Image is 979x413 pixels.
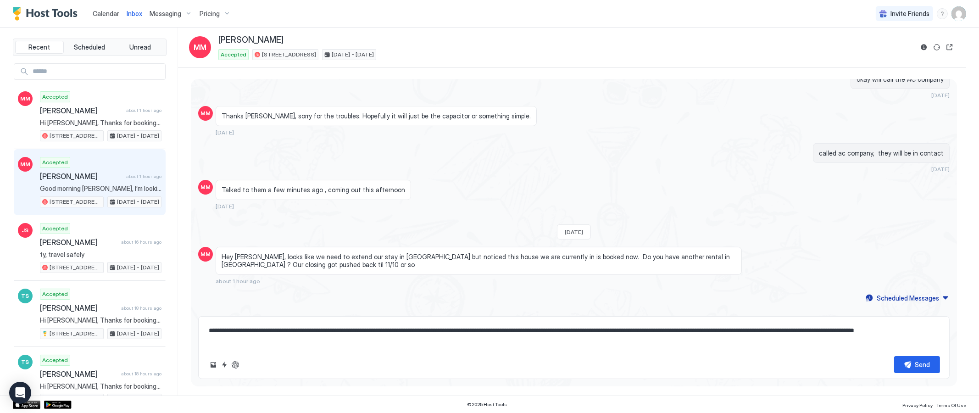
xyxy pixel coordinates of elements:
span: about 1 hour ago [126,173,161,179]
span: MM [200,183,211,191]
button: Scheduled [66,41,114,54]
span: Thanks [PERSON_NAME], sorry for the troubles. Hopefully it will just be the capacitor or somethin... [222,112,531,120]
input: Input Field [29,64,165,79]
span: Messaging [150,10,181,18]
div: menu [937,8,948,19]
span: about 18 hours ago [121,305,161,311]
span: [DATE] - [DATE] [117,263,159,272]
span: about 16 hours ago [121,239,161,245]
span: MM [20,95,30,103]
div: Scheduled Messages [877,293,939,303]
span: [PERSON_NAME] [40,303,117,313]
span: [PERSON_NAME] [218,35,284,45]
span: ty, travel safely [40,251,161,259]
span: [DATE] [931,166,950,173]
span: Accepted [221,50,246,59]
a: Inbox [127,9,142,18]
span: [DATE] [565,229,583,235]
span: [STREET_ADDRESS] [50,198,101,206]
span: Scheduled [74,43,106,51]
span: Invite Friends [890,10,929,18]
span: Pricing [200,10,220,18]
button: Scheduled Messages [864,292,950,304]
span: about 18 hours ago [121,371,161,377]
span: Accepted [42,93,68,101]
span: Hi [PERSON_NAME], Thanks for booking our place. I'll send you more details including check-in ins... [40,316,161,324]
button: ChatGPT Auto Reply [230,359,241,370]
button: Quick reply [219,359,230,370]
span: Accepted [42,224,68,233]
span: Hi [PERSON_NAME], Thanks for booking our place. I'll send you more details including check-in ins... [40,119,161,127]
span: [STREET_ADDRESS] [262,50,316,59]
span: Accepted [42,158,68,167]
span: [STREET_ADDRESS] [50,395,101,403]
button: Recent [15,41,64,54]
span: Good morning [PERSON_NAME], I’m looking to get a rental for about 2 months until our new home is ... [40,184,161,193]
span: about 1 hour ago [126,107,161,113]
span: Accepted [42,356,68,364]
span: [DATE] [931,92,950,99]
span: Inbox [127,10,142,17]
button: Sync reservation [931,42,942,53]
span: okay will call the AC company [857,75,944,84]
a: Calendar [93,9,119,18]
span: Hi [PERSON_NAME], Thanks for booking our place. I'll send you more details including check-in ins... [40,382,161,391]
span: [STREET_ADDRESS] [50,263,101,272]
span: JS [22,226,29,234]
a: Host Tools Logo [13,7,82,21]
span: [STREET_ADDRESS] [50,329,101,338]
span: called ac company, they will be in contact [819,149,944,157]
button: Unread [116,41,164,54]
span: [PERSON_NAME] [40,106,122,115]
a: Google Play Store [44,401,72,409]
span: Calendar [93,10,119,17]
button: Open reservation [944,42,955,53]
span: [PERSON_NAME] [40,172,122,181]
span: [DATE] - [DATE] [117,395,159,403]
button: Reservation information [918,42,929,53]
span: MM [20,160,30,168]
span: about 1 hour ago [216,278,260,285]
span: Recent [28,43,50,51]
span: Talked to them a few minutes ago , coming out this afternoon [222,186,405,194]
span: [DATE] - [DATE] [117,329,159,338]
span: [PERSON_NAME] [40,238,117,247]
span: [DATE] [216,203,234,210]
div: tab-group [13,39,167,56]
span: [PERSON_NAME] [40,369,117,379]
span: Accepted [42,290,68,298]
span: [DATE] - [DATE] [117,132,159,140]
a: Terms Of Use [936,400,966,409]
span: MM [200,109,211,117]
span: MM [194,42,206,53]
div: Send [915,360,930,369]
span: TS [22,292,29,300]
span: Unread [129,43,151,51]
span: MM [200,250,211,258]
a: App Store [13,401,40,409]
span: [STREET_ADDRESS] [50,132,101,140]
span: Terms Of Use [936,402,966,408]
span: [DATE] [216,129,234,136]
span: Hey [PERSON_NAME], looks like we need to extend our stay in [GEOGRAPHIC_DATA] but noticed this ho... [222,253,736,269]
span: [DATE] - [DATE] [332,50,374,59]
button: Send [894,356,940,373]
div: User profile [951,6,966,21]
span: TS [22,358,29,366]
button: Upload image [208,359,219,370]
span: [DATE] - [DATE] [117,198,159,206]
div: Open Intercom Messenger [9,382,31,404]
a: Privacy Policy [902,400,933,409]
span: Privacy Policy [902,402,933,408]
span: © 2025 Host Tools [467,402,507,407]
